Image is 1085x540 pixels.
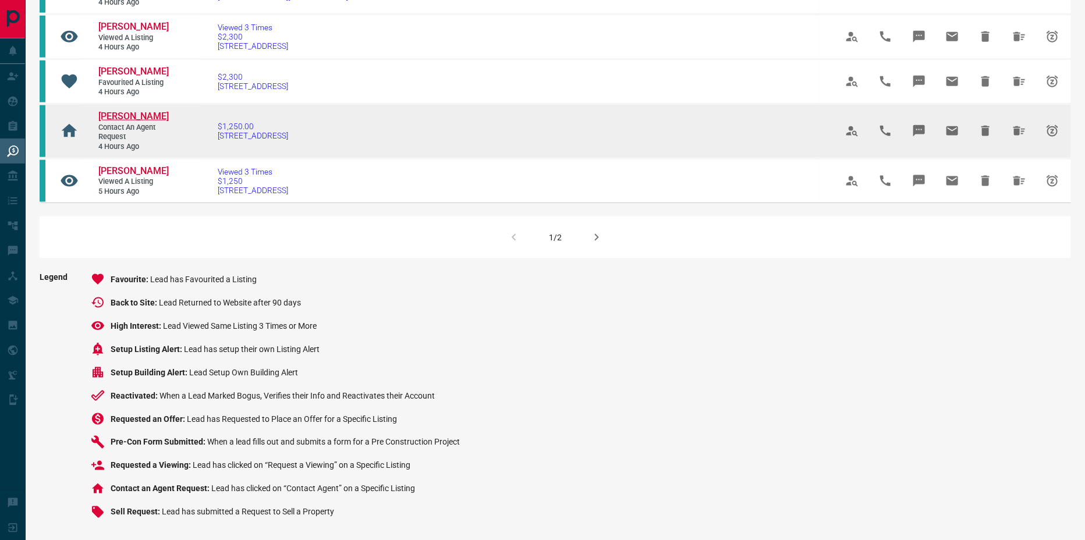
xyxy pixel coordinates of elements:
span: $1,250 [218,176,288,186]
span: Favourite [111,275,150,284]
span: Email [938,67,966,95]
span: [PERSON_NAME] [98,66,169,77]
span: 4 hours ago [98,42,168,52]
span: Setup Building Alert [111,368,189,377]
span: [STREET_ADDRESS] [218,131,288,140]
a: $1,250.00[STREET_ADDRESS] [218,122,288,140]
span: Back to Site [111,298,159,307]
span: Sell Request [111,507,162,517]
span: Contact an Agent Request [111,484,211,493]
span: Email [938,167,966,195]
div: condos.ca [40,16,45,58]
span: When a Lead Marked Bogus, Verifies their Info and Reactivates their Account [159,391,435,400]
span: Reactivated [111,391,159,400]
span: Setup Listing Alert [111,344,184,354]
span: 4 hours ago [98,142,168,152]
span: Requested a Viewing [111,461,193,470]
span: Message [905,23,933,51]
span: Snooze [1038,117,1066,145]
span: Lead Setup Own Building Alert [189,368,298,377]
span: [STREET_ADDRESS] [218,41,288,51]
span: Message [905,117,933,145]
span: $1,250.00 [218,122,288,131]
span: Lead has submitted a Request to Sell a Property [162,507,334,517]
span: [STREET_ADDRESS] [218,186,288,195]
span: Hide [971,67,999,95]
span: High Interest [111,321,163,331]
span: View Profile [838,117,866,145]
span: Hide [971,23,999,51]
a: Viewed 3 Times$1,250[STREET_ADDRESS] [218,167,288,195]
span: View Profile [838,23,866,51]
span: [PERSON_NAME] [98,111,169,122]
span: Message [905,67,933,95]
span: [STREET_ADDRESS] [218,81,288,91]
span: Hide All from Gurarpan Kaur [1005,67,1033,95]
span: Snooze [1038,67,1066,95]
span: Hide All from Gurarpan Kaur [1005,23,1033,51]
span: Contact an Agent Request [98,123,168,142]
span: Lead has setup their own Listing Alert [184,344,320,354]
a: $2,300[STREET_ADDRESS] [218,72,288,91]
span: Legend [40,272,68,528]
span: Viewed 3 Times [218,23,288,32]
span: Email [938,23,966,51]
div: condos.ca [40,160,45,202]
div: condos.ca [40,61,45,102]
span: When a lead fills out and submits a form for a Pre Construction Project [207,438,460,447]
span: 4 hours ago [98,87,168,97]
span: Call [871,117,899,145]
div: 1/2 [549,233,562,242]
span: 5 hours ago [98,187,168,197]
span: Viewed a Listing [98,177,168,187]
a: [PERSON_NAME] [98,21,168,33]
span: Favourited a Listing [98,78,168,88]
span: View Profile [838,167,866,195]
span: Lead has clicked on “Request a Viewing” on a Specific Listing [193,461,410,470]
span: Call [871,167,899,195]
span: $2,300 [218,32,288,41]
span: [PERSON_NAME] [98,165,169,176]
span: Email [938,117,966,145]
span: Viewed a Listing [98,33,168,43]
span: Snooze [1038,23,1066,51]
span: Pre-Con Form Submitted [111,438,207,447]
span: Snooze [1038,167,1066,195]
span: Lead has Favourited a Listing [150,275,257,284]
span: Hide All from Reza Alavian [1005,117,1033,145]
a: [PERSON_NAME] [98,111,168,123]
span: Message [905,167,933,195]
span: Hide [971,117,999,145]
span: [PERSON_NAME] [98,21,169,32]
a: [PERSON_NAME] [98,66,168,78]
span: Lead has Requested to Place an Offer for a Specific Listing [187,414,397,424]
span: Lead Returned to Website after 90 days [159,298,301,307]
span: Call [871,23,899,51]
span: Lead has clicked on “Contact Agent” on a Specific Listing [211,484,415,493]
span: Requested an Offer [111,414,187,424]
span: Call [871,67,899,95]
span: Viewed 3 Times [218,167,288,176]
span: View Profile [838,67,866,95]
span: Hide [971,167,999,195]
span: Hide All from Reza Alavian [1005,167,1033,195]
a: Viewed 3 Times$2,300[STREET_ADDRESS] [218,23,288,51]
span: Lead Viewed Same Listing 3 Times or More [163,321,317,331]
span: $2,300 [218,72,288,81]
div: condos.ca [40,105,45,157]
a: [PERSON_NAME] [98,165,168,177]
